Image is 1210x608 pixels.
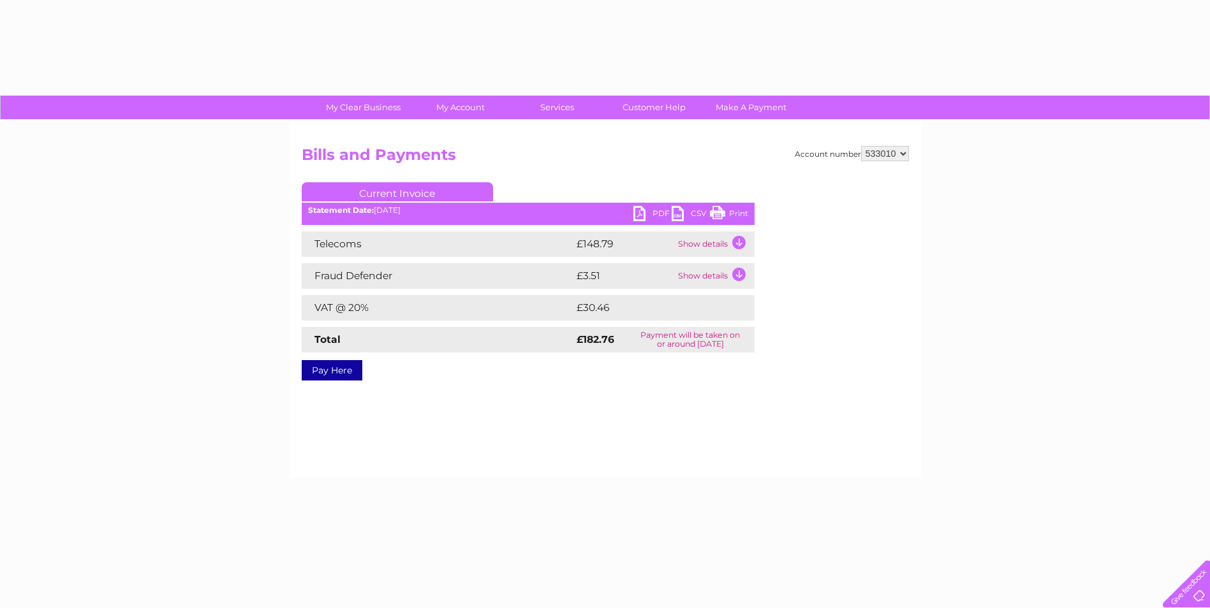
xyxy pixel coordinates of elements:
td: Fraud Defender [302,263,573,289]
td: Show details [675,231,755,257]
td: Payment will be taken on or around [DATE] [626,327,755,352]
a: Print [710,206,748,224]
td: £3.51 [573,263,675,289]
a: Services [505,96,610,119]
a: PDF [633,206,672,224]
a: Make A Payment [698,96,804,119]
b: Statement Date: [308,205,374,215]
a: My Clear Business [311,96,416,119]
div: Account number [795,146,909,161]
a: Current Invoice [302,182,493,201]
strong: £182.76 [577,333,614,345]
td: £148.79 [573,231,675,257]
a: CSV [672,206,710,224]
td: Show details [675,263,755,289]
strong: Total [314,333,341,345]
h2: Bills and Payments [302,146,909,170]
div: [DATE] [302,206,755,215]
a: Customer Help [601,96,707,119]
a: Pay Here [302,360,362,380]
td: £30.46 [573,295,730,321]
td: VAT @ 20% [302,295,573,321]
a: My Account [408,96,513,119]
td: Telecoms [302,231,573,257]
